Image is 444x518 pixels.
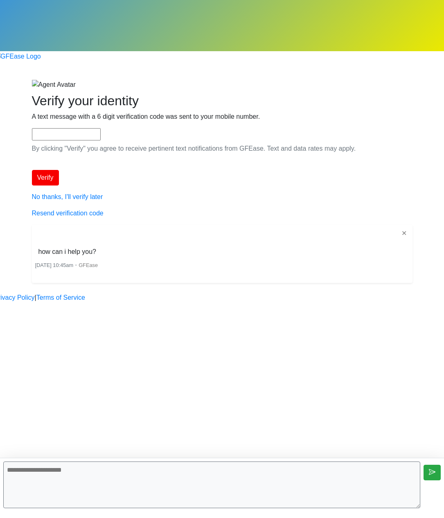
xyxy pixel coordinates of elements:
p: By clicking "Verify" you agree to receive pertinent text notifications from GFEase. Text and data... [32,144,412,154]
small: ・ [35,262,98,268]
a: Terms of Service [36,293,85,303]
button: Verify [32,170,59,185]
p: A text message with a 6 digit verification code was sent to your mobile number. [32,112,412,122]
img: Agent Avatar [32,80,76,90]
li: how can i help you? [35,245,99,258]
h2: Verify your identity [32,93,412,109]
a: Resend verification code [32,210,104,217]
a: | [35,293,36,303]
button: ✕ [399,228,409,239]
span: GFEase [79,262,98,268]
span: [DATE] 10:45am [35,262,74,268]
a: No thanks, I'll verify later [32,193,103,200]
